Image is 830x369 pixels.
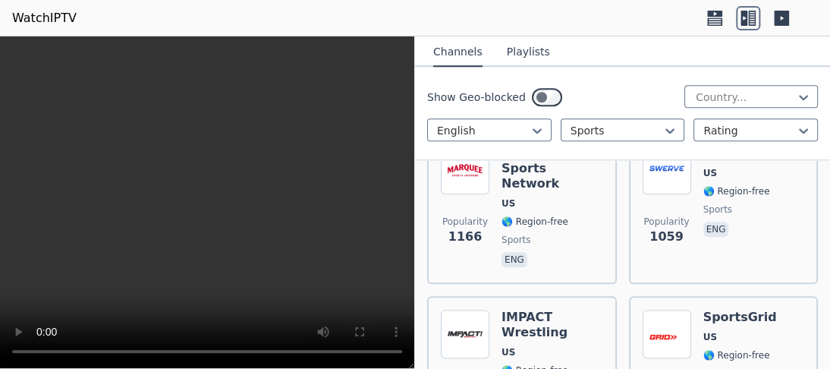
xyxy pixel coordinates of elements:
[643,310,691,358] img: SportsGrid
[703,203,732,216] span: sports
[703,185,770,197] span: 🌎 Region-free
[448,228,483,246] span: 1166
[649,228,684,246] span: 1059
[427,90,526,105] label: Show Geo-blocked
[703,331,717,343] span: US
[501,146,603,191] h6: Marquee Sports Network
[703,310,777,325] h6: SportsGrid
[441,310,489,358] img: IMPACT Wrestling
[433,38,483,67] button: Channels
[703,167,717,179] span: US
[643,146,691,194] img: Swerve Sports
[643,216,689,228] span: Popularity
[441,146,489,194] img: Marquee Sports Network
[442,216,488,228] span: Popularity
[501,216,568,228] span: 🌎 Region-free
[501,310,603,340] h6: IMPACT Wrestling
[703,349,770,361] span: 🌎 Region-free
[12,9,77,27] a: WatchIPTV
[501,252,527,267] p: eng
[501,234,530,246] span: sports
[501,197,515,210] span: US
[507,38,550,67] button: Playlists
[703,222,729,237] p: eng
[501,346,515,358] span: US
